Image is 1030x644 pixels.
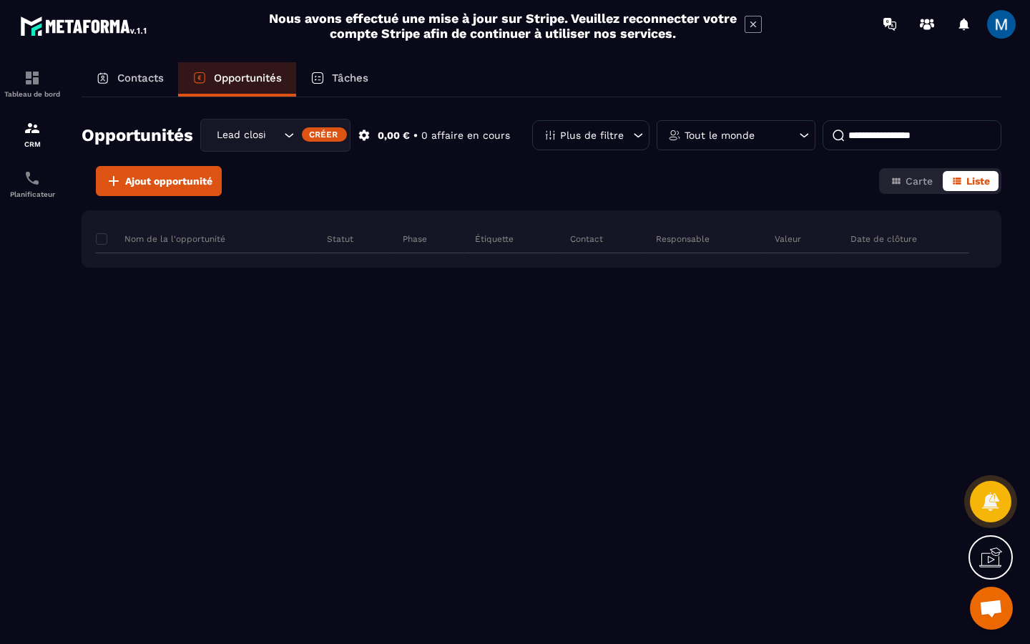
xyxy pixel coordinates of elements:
[882,171,941,191] button: Carte
[302,127,347,142] div: Créer
[413,129,418,142] p: •
[213,127,266,143] span: Lead closing
[775,233,801,245] p: Valeur
[327,233,353,245] p: Statut
[178,62,296,97] a: Opportunités
[96,233,225,245] p: Nom de la l'opportunité
[268,11,737,41] h2: Nous avons effectué une mise à jour sur Stripe. Veuillez reconnecter votre compte Stripe afin de ...
[475,233,514,245] p: Étiquette
[20,13,149,39] img: logo
[906,175,933,187] span: Carte
[82,121,193,150] h2: Opportunités
[332,72,368,84] p: Tâches
[970,587,1013,630] a: Ouvrir le chat
[82,62,178,97] a: Contacts
[4,90,61,98] p: Tableau de bord
[200,119,350,152] div: Search for option
[24,69,41,87] img: formation
[4,109,61,159] a: formationformationCRM
[403,233,427,245] p: Phase
[685,130,755,140] p: Tout le monde
[296,62,383,97] a: Tâches
[850,233,917,245] p: Date de clôture
[560,130,624,140] p: Plus de filtre
[966,175,990,187] span: Liste
[421,129,510,142] p: 0 affaire en cours
[214,72,282,84] p: Opportunités
[117,72,164,84] p: Contacts
[96,166,222,196] button: Ajout opportunité
[4,140,61,148] p: CRM
[4,159,61,209] a: schedulerschedulerPlanificateur
[4,190,61,198] p: Planificateur
[24,119,41,137] img: formation
[943,171,999,191] button: Liste
[266,127,280,143] input: Search for option
[570,233,603,245] p: Contact
[4,59,61,109] a: formationformationTableau de bord
[378,129,410,142] p: 0,00 €
[656,233,710,245] p: Responsable
[125,174,212,188] span: Ajout opportunité
[24,170,41,187] img: scheduler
